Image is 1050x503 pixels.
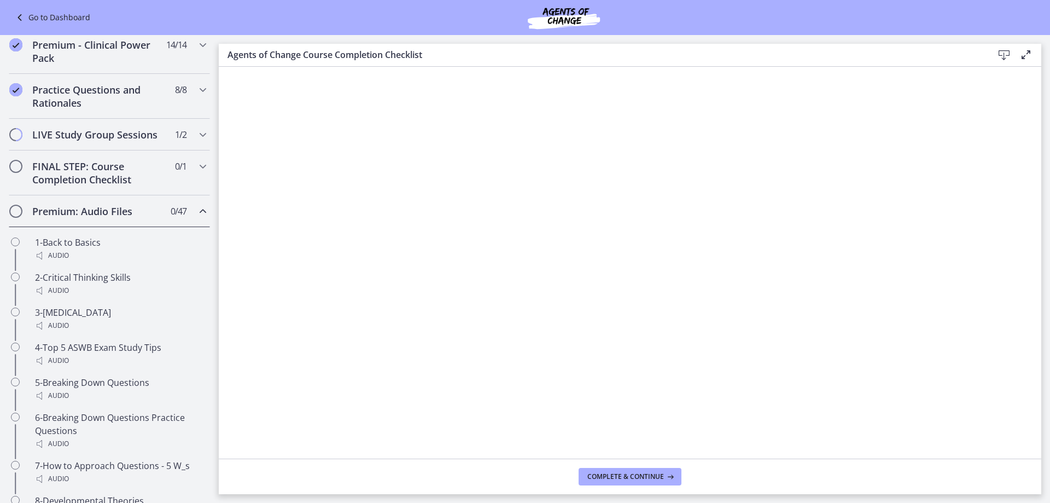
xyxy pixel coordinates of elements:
[35,319,206,332] div: Audio
[35,284,206,297] div: Audio
[32,83,166,109] h2: Practice Questions and Rationales
[35,376,206,402] div: 5-Breaking Down Questions
[35,459,206,485] div: 7-How to Approach Questions - 5 W_s
[227,48,976,61] h3: Agents of Change Course Completion Checklist
[35,354,206,367] div: Audio
[35,341,206,367] div: 4-Top 5 ASWB Exam Study Tips
[35,472,206,485] div: Audio
[35,249,206,262] div: Audio
[171,205,186,218] span: 0 / 47
[9,38,22,51] i: Completed
[32,160,166,186] h2: FINAL STEP: Course Completion Checklist
[35,389,206,402] div: Audio
[35,437,206,450] div: Audio
[175,160,186,173] span: 0 / 1
[498,4,629,31] img: Agents of Change
[175,128,186,141] span: 1 / 2
[9,83,22,96] i: Completed
[579,468,681,485] button: Complete & continue
[35,271,206,297] div: 2-Critical Thinking Skills
[175,83,186,96] span: 8 / 8
[32,128,166,141] h2: LIVE Study Group Sessions
[13,11,90,24] a: Go to Dashboard
[32,205,166,218] h2: Premium: Audio Files
[32,38,166,65] h2: Premium - Clinical Power Pack
[587,472,664,481] span: Complete & continue
[35,236,206,262] div: 1-Back to Basics
[166,38,186,51] span: 14 / 14
[35,411,206,450] div: 6-Breaking Down Questions Practice Questions
[35,306,206,332] div: 3-[MEDICAL_DATA]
